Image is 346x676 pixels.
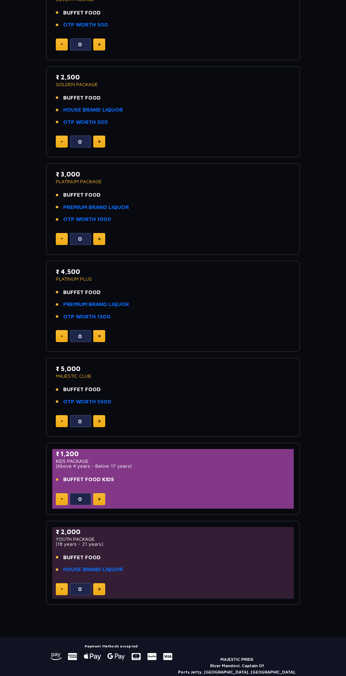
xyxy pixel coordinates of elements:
[56,169,290,179] p: ₹ 3,000
[63,475,114,484] span: BUFFET FOOD KIDS
[63,215,111,223] a: OTP WORTH 1000
[61,588,63,590] img: minus
[56,373,290,378] p: MAJESTIC CLUB
[63,385,101,394] span: BUFFET FOOD
[56,267,290,276] p: ₹ 4,500
[56,459,290,463] p: KIDS PACKAGE
[178,656,296,675] p: MAJESTIC PRIDE River Mandovi, Captain Of Ports Jetty, [GEOGRAPHIC_DATA], [GEOGRAPHIC_DATA].
[56,72,290,82] p: ₹ 2,500
[63,94,101,102] span: BUFFET FOOD
[63,300,129,309] a: PREMIUM BRAND LIQUOR
[56,364,290,373] p: ₹ 5,000
[98,419,101,423] img: plus
[56,276,290,281] p: PLATINUM PLUS
[56,527,290,537] p: ₹ 2,000
[98,140,101,143] img: plus
[63,191,101,199] span: BUFFET FOOD
[56,82,290,87] p: GOLDEN PACKAGE
[63,203,129,211] a: PREMIUM BRAND LIQUOR
[63,9,101,17] span: BUFFET FOOD
[56,537,290,542] p: YOUTH PACKAGE
[61,498,63,499] img: minus
[61,141,63,142] img: minus
[56,449,290,459] p: ₹ 1,200
[61,44,63,45] img: minus
[63,566,123,574] a: HOUSE BRAND LIQUOR
[98,334,101,338] img: plus
[98,587,101,591] img: plus
[98,43,101,46] img: plus
[98,497,101,501] img: plus
[63,398,111,406] a: OTP WORTH 5500
[56,179,290,184] p: PLATINUM PACKAGE
[61,238,63,239] img: minus
[63,554,101,562] span: BUFFET FOOD
[61,421,63,422] img: minus
[98,237,101,241] img: plus
[56,542,290,546] p: (18 years - 21 years)
[85,644,138,648] h5: Payment Methods accepted
[63,21,108,29] a: OTP WORTH 500
[56,463,290,468] p: (Above 4 years - Below 17 years)
[63,313,111,321] a: OTP WORTH 1500
[63,288,101,297] span: BUFFET FOOD
[63,118,108,126] a: OTP WORTH 500
[61,336,63,337] img: minus
[63,106,123,114] a: HOUSE BRAND LIQUOR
